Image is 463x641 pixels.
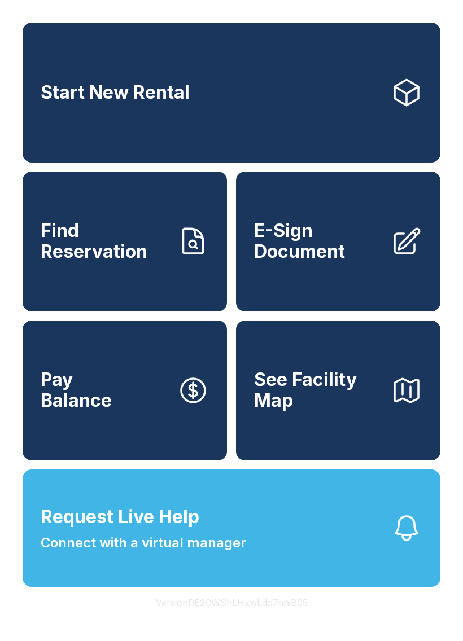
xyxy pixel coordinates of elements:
a: E-Sign Document [236,172,440,311]
button: See Facility Map [236,321,440,460]
button: Request Live HelpConnect with a virtual manager [23,469,440,587]
button: VersionPE2CWShLHxwLdo7nhiB05 [147,587,317,618]
span: See Facility Map [254,370,382,411]
a: Start New Rental [23,23,440,163]
span: Start New Rental [41,82,190,103]
a: PayBalance [23,321,227,460]
span: E-Sign Document [254,221,382,262]
span: Find Reservation [41,221,168,262]
span: Connect with a virtual manager [41,533,246,553]
span: Pay Balance [41,370,112,411]
a: Find Reservation [23,172,227,311]
span: Request Live Help [41,503,199,530]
